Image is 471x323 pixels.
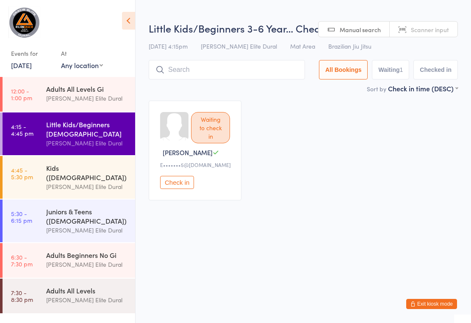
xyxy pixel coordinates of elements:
[388,84,458,93] div: Check in time (DESC)
[11,60,32,70] a: [DATE]
[372,60,409,79] button: Waiting1
[46,138,128,148] div: [PERSON_NAME] Elite Dural
[61,60,103,70] div: Any location
[46,286,128,295] div: Adults All Levels
[11,123,33,137] time: 4:15 - 4:45 pm
[149,21,458,35] h2: Little Kids/Beginners 3-6 Year… Check-in
[11,88,32,101] time: 12:00 - 1:00 pm
[400,66,403,73] div: 1
[149,60,305,79] input: Search
[160,176,194,189] button: Check in
[46,84,128,93] div: Adults All Levels Gi
[163,148,213,157] span: [PERSON_NAME]
[11,289,33,303] time: 7:30 - 8:30 pm
[3,112,135,155] a: 4:15 -4:45 pmLittle Kids/Beginners [DEMOGRAPHIC_DATA][PERSON_NAME] Elite Dural
[367,85,386,93] label: Sort by
[290,42,315,50] span: Mat Area
[11,210,32,224] time: 5:30 - 6:15 pm
[319,60,368,79] button: All Bookings
[8,6,40,38] img: Gracie Elite Jiu Jitsu Dural
[46,93,128,103] div: [PERSON_NAME] Elite Dural
[201,42,277,50] span: [PERSON_NAME] Elite Dural
[46,250,128,260] div: Adults Beginners No Gi
[340,25,381,34] span: Manual search
[3,156,135,199] a: 4:45 -5:30 pmKids ([DEMOGRAPHIC_DATA])[PERSON_NAME] Elite Dural
[61,47,103,60] div: At
[46,207,128,225] div: Juniors & Teens ([DEMOGRAPHIC_DATA])
[3,243,135,278] a: 6:30 -7:30 pmAdults Beginners No Gi[PERSON_NAME] Elite Dural
[11,47,53,60] div: Events for
[46,225,128,235] div: [PERSON_NAME] Elite Dural
[3,200,135,242] a: 5:30 -6:15 pmJuniors & Teens ([DEMOGRAPHIC_DATA])[PERSON_NAME] Elite Dural
[191,112,230,143] div: Waiting to check in
[3,279,135,313] a: 7:30 -8:30 pmAdults All Levels[PERSON_NAME] Elite Dural
[160,161,233,168] div: E•••••••5@[DOMAIN_NAME]
[328,42,371,50] span: Brazilian Jiu Jitsu
[46,260,128,269] div: [PERSON_NAME] Elite Dural
[3,77,135,112] a: 12:00 -1:00 pmAdults All Levels Gi[PERSON_NAME] Elite Dural
[11,254,33,267] time: 6:30 - 7:30 pm
[46,182,128,192] div: [PERSON_NAME] Elite Dural
[46,120,128,138] div: Little Kids/Beginners [DEMOGRAPHIC_DATA]
[406,299,457,309] button: Exit kiosk mode
[413,60,458,79] button: Checked in
[411,25,449,34] span: Scanner input
[46,295,128,305] div: [PERSON_NAME] Elite Dural
[46,163,128,182] div: Kids ([DEMOGRAPHIC_DATA])
[11,167,33,180] time: 4:45 - 5:30 pm
[149,42,188,50] span: [DATE] 4:15pm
